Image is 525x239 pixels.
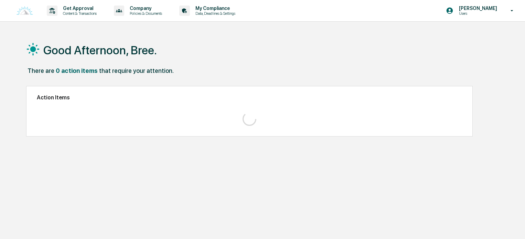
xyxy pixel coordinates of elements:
[190,11,239,16] p: Data, Deadlines & Settings
[453,11,501,16] p: Users
[28,67,54,74] div: There are
[99,67,174,74] div: that require your attention.
[57,6,100,11] p: Get Approval
[56,67,98,74] div: 0 action items
[190,6,239,11] p: My Compliance
[124,11,165,16] p: Policies & Documents
[453,6,501,11] p: [PERSON_NAME]
[37,94,462,101] h2: Action Items
[57,11,100,16] p: Content & Transactions
[43,43,157,57] h1: Good Afternoon, Bree.
[17,6,33,15] img: logo
[124,6,165,11] p: Company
